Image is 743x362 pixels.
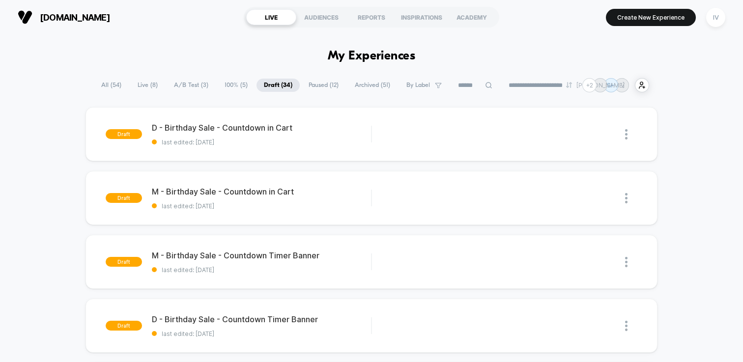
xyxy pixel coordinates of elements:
[106,129,142,139] span: draft
[703,7,728,28] button: IV
[582,78,597,92] div: + 2
[152,314,371,324] span: D - Birthday Sale - Countdown Timer Banner
[397,9,447,25] div: INSPIRATIONS
[296,9,346,25] div: AUDIENCES
[94,79,129,92] span: All ( 54 )
[106,257,142,267] span: draft
[406,82,430,89] span: By Label
[152,266,371,274] span: last edited: [DATE]
[301,79,346,92] span: Paused ( 12 )
[106,193,142,203] span: draft
[152,330,371,337] span: last edited: [DATE]
[347,79,398,92] span: Archived ( 51 )
[40,12,110,23] span: [DOMAIN_NAME]
[625,321,628,331] img: close
[152,139,371,146] span: last edited: [DATE]
[15,9,113,25] button: [DOMAIN_NAME]
[217,79,255,92] span: 100% ( 5 )
[246,9,296,25] div: LIVE
[167,79,216,92] span: A/B Test ( 3 )
[106,321,142,331] span: draft
[606,9,696,26] button: Create New Experience
[447,9,497,25] div: ACADEMY
[625,129,628,139] img: close
[566,82,572,88] img: end
[625,257,628,267] img: close
[346,9,397,25] div: REPORTS
[130,79,165,92] span: Live ( 8 )
[152,202,371,210] span: last edited: [DATE]
[18,10,32,25] img: Visually logo
[328,49,416,63] h1: My Experiences
[152,251,371,260] span: M - Birthday Sale - Countdown Timer Banner
[576,82,625,89] p: [PERSON_NAME]
[257,79,300,92] span: Draft ( 34 )
[625,193,628,203] img: close
[152,123,371,133] span: D - Birthday Sale - Countdown in Cart
[152,187,371,196] span: M - Birthday Sale - Countdown in Cart
[706,8,725,27] div: IV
